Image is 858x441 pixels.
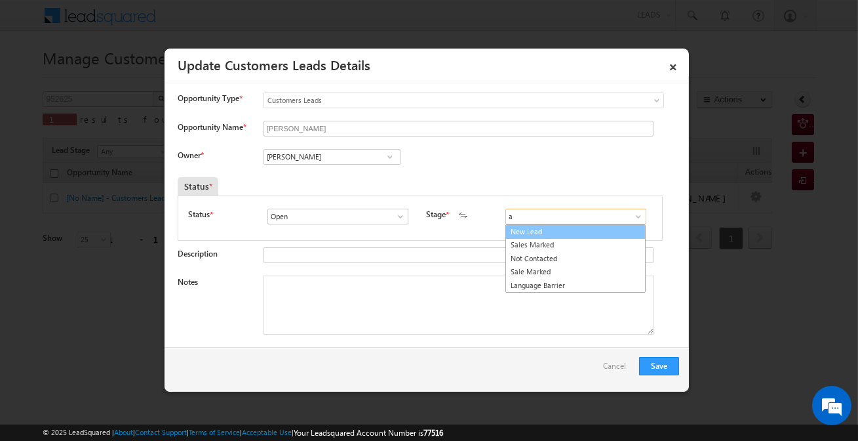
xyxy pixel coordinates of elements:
div: Minimize live chat window [215,7,246,38]
div: Status [178,177,218,196]
a: Update Customers Leads Details [178,55,370,73]
a: Language Barrier [506,279,645,293]
a: About [114,428,133,436]
a: Show All Items [381,150,398,163]
em: Start Chat [178,344,238,362]
label: Status [188,209,210,220]
a: Acceptable Use [242,428,292,436]
span: © 2025 LeadSquared | | | | | [43,427,443,439]
input: Type to Search [263,149,400,165]
a: Contact Support [135,428,187,436]
label: Opportunity Name [178,122,246,132]
a: × [662,53,684,76]
a: Show All Items [389,210,405,223]
button: Save [639,357,679,375]
input: Type to Search [267,209,408,224]
div: Chat with us now [68,69,220,86]
img: d_60004797649_company_0_60004797649 [22,69,55,86]
label: Owner [178,150,203,160]
textarea: Type your message and hit 'Enter' [17,121,239,333]
a: Terms of Service [189,428,240,436]
label: Stage [426,209,446,220]
a: Show All Items [627,210,643,223]
a: Cancel [603,357,633,382]
label: Description [178,249,218,259]
span: Customers Leads [264,94,610,106]
input: Type to Search [505,209,646,224]
span: Opportunity Type [178,93,239,104]
span: 77516 [423,428,443,438]
a: Customers Leads [263,93,664,108]
label: Notes [178,277,198,287]
a: Sale Marked [506,265,645,279]
span: Your Leadsquared Account Number is [294,428,443,438]
a: Sales Marked [506,238,645,252]
a: Not Contacted [506,252,645,266]
a: New Lead [505,224,646,240]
